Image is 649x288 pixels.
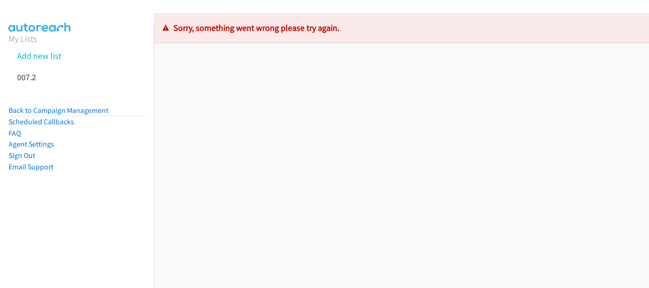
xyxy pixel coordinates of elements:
p: Sorry, something went wrong please try again. [162,21,640,34]
a: 007.2 [17,72,36,83]
a: Scheduled Callbacks [9,117,74,126]
a: Add new list [17,50,61,61]
a: My Lists [9,33,37,44]
a: Back to Campaign Management [9,106,108,115]
a: Email Support [9,162,53,171]
a: Agent Settings [9,139,54,149]
a: FAQ [9,129,21,138]
a: Sign Out [9,151,35,160]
